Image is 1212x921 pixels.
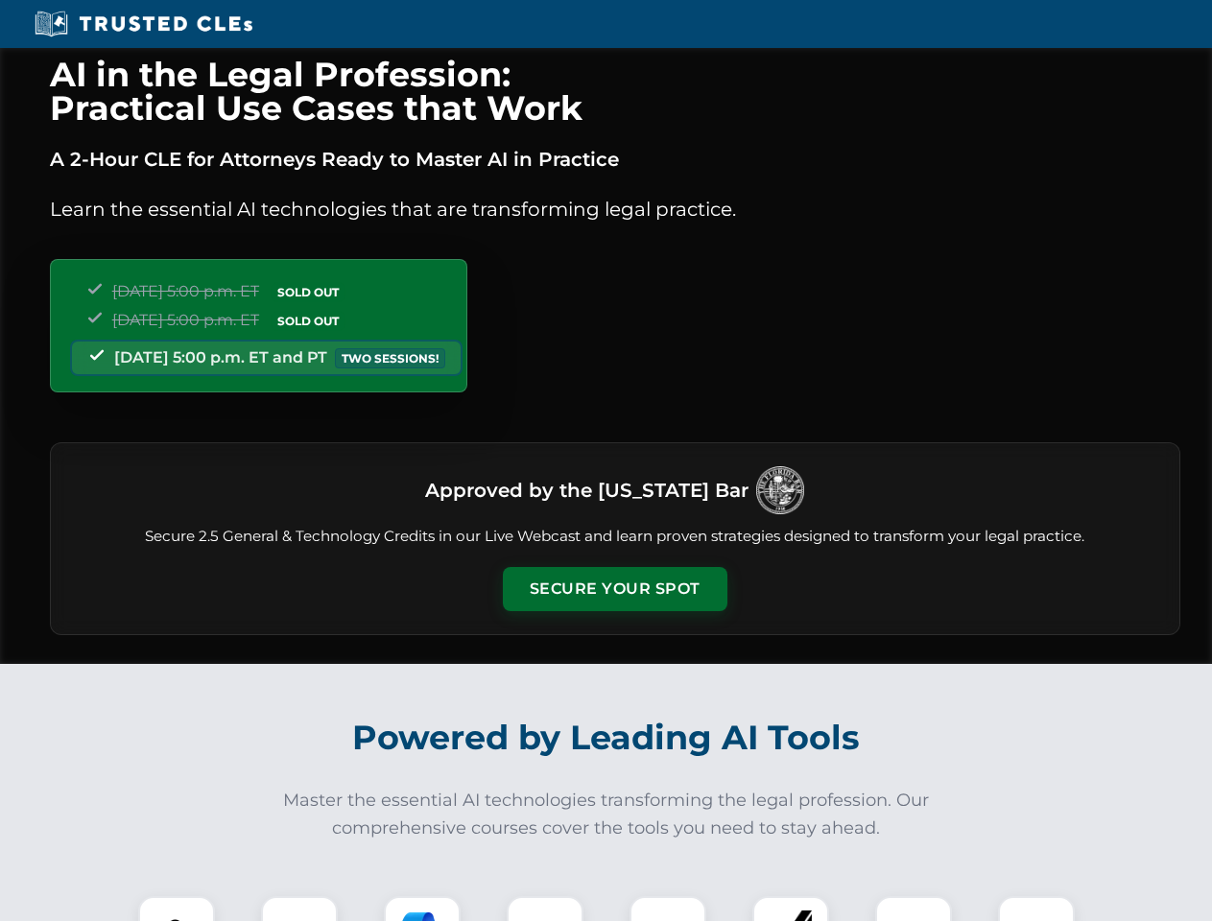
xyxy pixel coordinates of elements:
span: SOLD OUT [271,282,345,302]
p: Secure 2.5 General & Technology Credits in our Live Webcast and learn proven strategies designed ... [74,526,1156,548]
span: SOLD OUT [271,311,345,331]
h3: Approved by the [US_STATE] Bar [425,473,749,508]
span: [DATE] 5:00 p.m. ET [112,282,259,300]
img: Trusted CLEs [29,10,258,38]
p: Master the essential AI technologies transforming the legal profession. Our comprehensive courses... [271,787,942,842]
span: [DATE] 5:00 p.m. ET [112,311,259,329]
h2: Powered by Leading AI Tools [75,704,1138,771]
img: Logo [756,466,804,514]
p: Learn the essential AI technologies that are transforming legal practice. [50,194,1180,224]
p: A 2-Hour CLE for Attorneys Ready to Master AI in Practice [50,144,1180,175]
h1: AI in the Legal Profession: Practical Use Cases that Work [50,58,1180,125]
button: Secure Your Spot [503,567,727,611]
